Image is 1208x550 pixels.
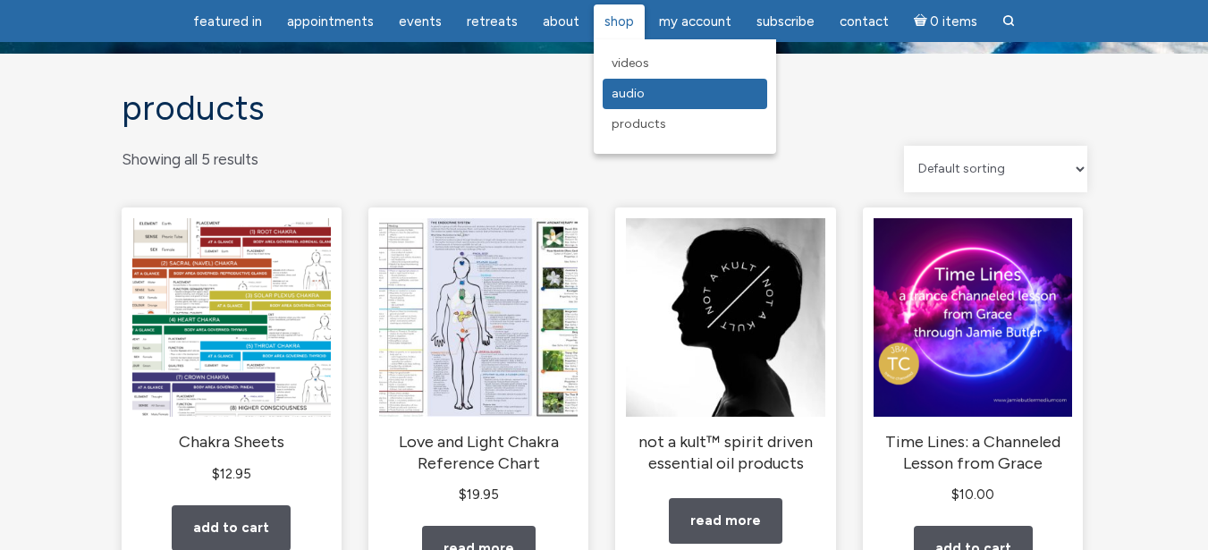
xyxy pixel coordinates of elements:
[669,498,782,544] a: Read more about “not a kult™ spirit driven essential oil products”
[193,13,262,30] span: featured in
[746,4,825,39] a: Subscribe
[456,4,528,39] a: Retreats
[212,466,251,482] bdi: 12.95
[399,13,442,30] span: Events
[603,109,767,140] a: Products
[388,4,452,39] a: Events
[122,89,1087,128] h1: Products
[612,86,645,101] span: Audio
[874,432,1072,474] h2: Time Lines: a Channeled Lesson from Grace
[951,487,994,503] bdi: 10.00
[122,146,258,173] p: Showing all 5 results
[626,218,824,417] img: not a kult™ spirit driven essential oil products
[626,432,824,474] h2: not a kult™ spirit driven essential oil products
[543,13,579,30] span: About
[604,13,634,30] span: Shop
[874,218,1072,417] img: Time Lines: a Channeled Lesson from Grace
[212,466,220,482] span: $
[459,487,499,503] bdi: 19.95
[132,218,331,417] img: Chakra Sheets
[459,487,467,503] span: $
[379,218,578,506] a: Love and Light Chakra Reference Chart $19.95
[594,4,645,39] a: Shop
[612,55,649,71] span: Videos
[182,4,273,39] a: featured in
[379,432,578,474] h2: Love and Light Chakra Reference Chart
[532,4,590,39] a: About
[840,13,889,30] span: Contact
[287,13,374,30] span: Appointments
[659,13,731,30] span: My Account
[626,218,824,474] a: not a kult™ spirit driven essential oil products
[132,218,331,486] a: Chakra Sheets $12.95
[874,218,1072,506] a: Time Lines: a Channeled Lesson from Grace $10.00
[379,218,578,417] img: Love and Light Chakra Reference Chart
[756,13,815,30] span: Subscribe
[903,3,989,39] a: Cart0 items
[603,79,767,109] a: Audio
[951,487,959,503] span: $
[930,15,977,29] span: 0 items
[276,4,384,39] a: Appointments
[829,4,900,39] a: Contact
[914,13,931,30] i: Cart
[648,4,742,39] a: My Account
[603,48,767,79] a: Videos
[904,146,1087,192] select: Shop order
[612,116,666,131] span: Products
[467,13,518,30] span: Retreats
[132,432,331,453] h2: Chakra Sheets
